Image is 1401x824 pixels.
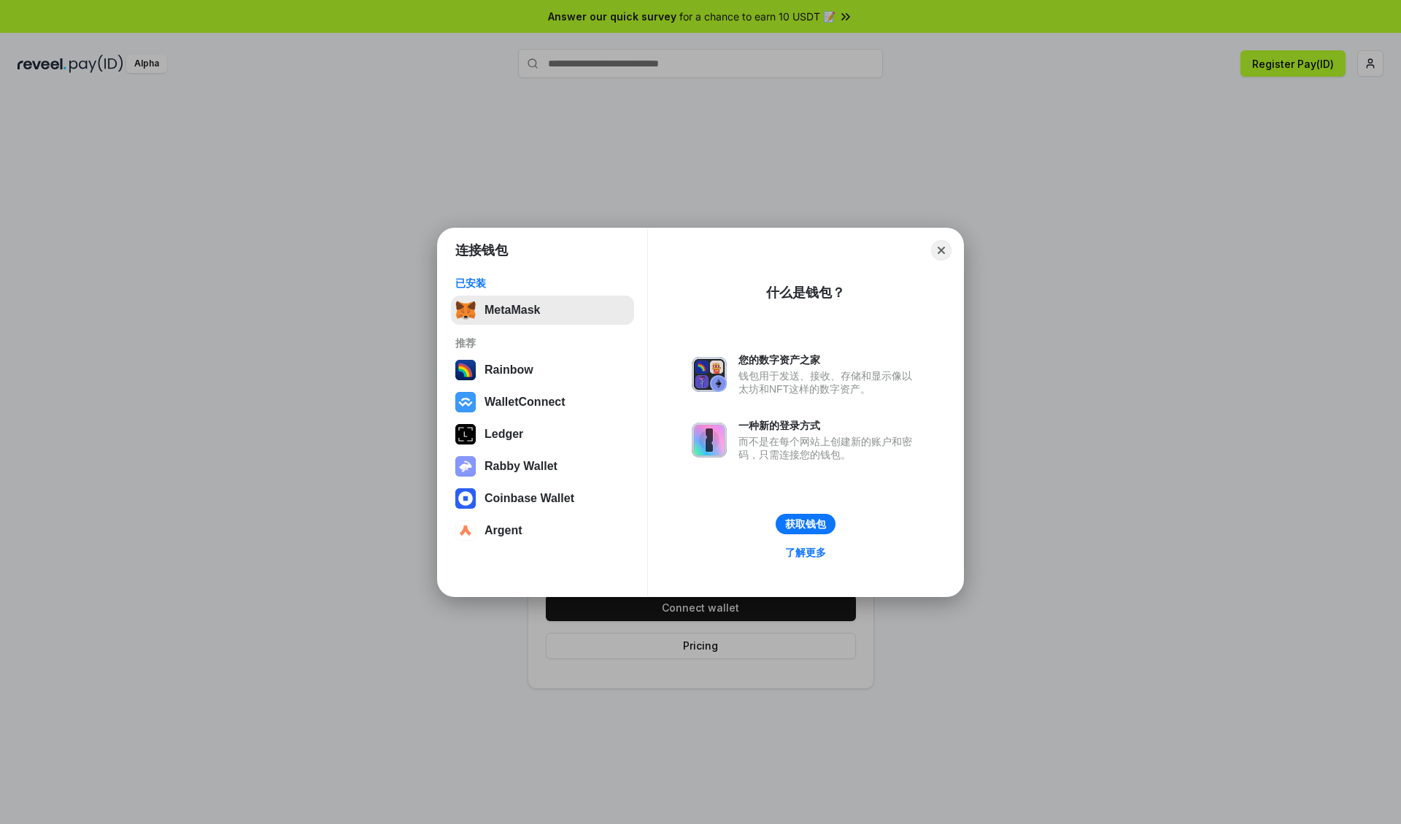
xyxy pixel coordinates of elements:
[485,363,533,377] div: Rainbow
[455,277,630,290] div: 已安装
[485,460,557,473] div: Rabby Wallet
[451,388,634,417] button: WalletConnect
[451,355,634,385] button: Rainbow
[485,524,522,537] div: Argent
[451,484,634,513] button: Coinbase Wallet
[455,456,476,477] img: svg+xml,%3Csvg%20xmlns%3D%22http%3A%2F%2Fwww.w3.org%2F2000%2Fsvg%22%20fill%3D%22none%22%20viewBox...
[455,360,476,380] img: svg+xml,%3Csvg%20width%3D%22120%22%20height%3D%22120%22%20viewBox%3D%220%200%20120%20120%22%20fil...
[451,296,634,325] button: MetaMask
[455,424,476,444] img: svg+xml,%3Csvg%20xmlns%3D%22http%3A%2F%2Fwww.w3.org%2F2000%2Fsvg%22%20width%3D%2228%22%20height%3...
[451,452,634,481] button: Rabby Wallet
[692,423,727,458] img: svg+xml,%3Csvg%20xmlns%3D%22http%3A%2F%2Fwww.w3.org%2F2000%2Fsvg%22%20fill%3D%22none%22%20viewBox...
[776,514,835,534] button: 获取钱包
[785,517,826,531] div: 获取钱包
[485,428,523,441] div: Ledger
[455,520,476,541] img: svg+xml,%3Csvg%20width%3D%2228%22%20height%3D%2228%22%20viewBox%3D%220%200%2028%2028%22%20fill%3D...
[451,420,634,449] button: Ledger
[738,353,919,366] div: 您的数字资产之家
[931,240,952,261] button: Close
[738,435,919,461] div: 而不是在每个网站上创建新的账户和密码，只需连接您的钱包。
[485,304,540,317] div: MetaMask
[738,369,919,396] div: 钱包用于发送、接收、存储和显示像以太坊和NFT这样的数字资产。
[692,357,727,392] img: svg+xml,%3Csvg%20xmlns%3D%22http%3A%2F%2Fwww.w3.org%2F2000%2Fsvg%22%20fill%3D%22none%22%20viewBox...
[485,396,566,409] div: WalletConnect
[485,492,574,505] div: Coinbase Wallet
[455,242,508,259] h1: 连接钱包
[455,300,476,320] img: svg+xml,%3Csvg%20fill%3D%22none%22%20height%3D%2233%22%20viewBox%3D%220%200%2035%2033%22%20width%...
[776,543,835,562] a: 了解更多
[451,516,634,545] button: Argent
[455,488,476,509] img: svg+xml,%3Csvg%20width%3D%2228%22%20height%3D%2228%22%20viewBox%3D%220%200%2028%2028%22%20fill%3D...
[766,284,845,301] div: 什么是钱包？
[785,546,826,559] div: 了解更多
[738,419,919,432] div: 一种新的登录方式
[455,392,476,412] img: svg+xml,%3Csvg%20width%3D%2228%22%20height%3D%2228%22%20viewBox%3D%220%200%2028%2028%22%20fill%3D...
[455,336,630,350] div: 推荐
